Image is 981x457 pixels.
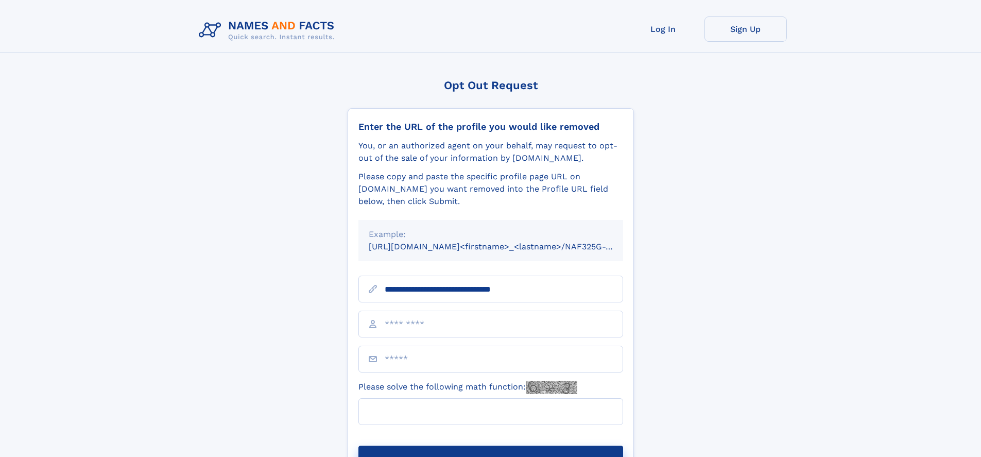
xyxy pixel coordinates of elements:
div: Please copy and paste the specific profile page URL on [DOMAIN_NAME] you want removed into the Pr... [358,171,623,208]
a: Sign Up [704,16,787,42]
div: Example: [369,228,613,241]
img: Logo Names and Facts [195,16,343,44]
div: Opt Out Request [348,79,634,92]
div: You, or an authorized agent on your behalf, may request to opt-out of the sale of your informatio... [358,140,623,164]
small: [URL][DOMAIN_NAME]<firstname>_<lastname>/NAF325G-xxxxxxxx [369,242,643,251]
div: Enter the URL of the profile you would like removed [358,121,623,132]
a: Log In [622,16,704,42]
label: Please solve the following math function: [358,381,577,394]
